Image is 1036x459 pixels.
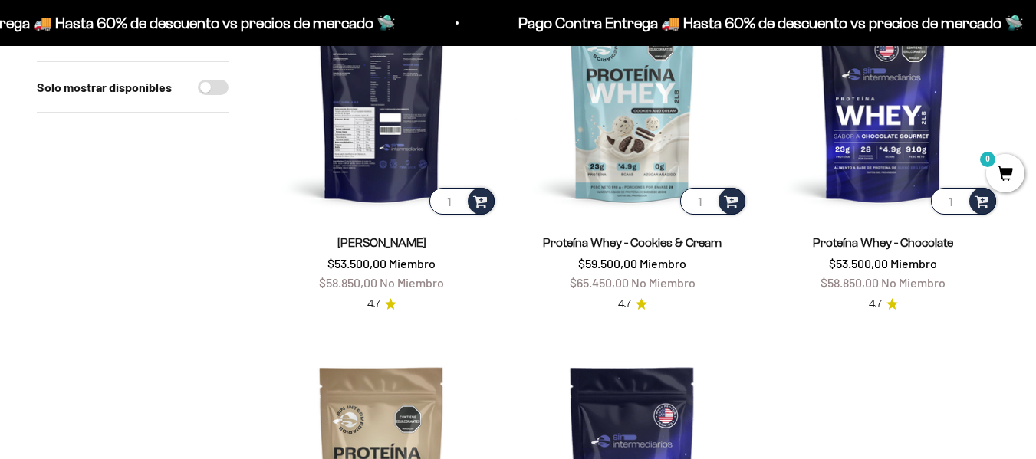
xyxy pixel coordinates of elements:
span: Miembro [640,256,686,270]
a: 4.74.7 de 5.0 estrellas [869,296,898,313]
span: No Miembro [631,275,696,290]
span: No Miembro [380,275,444,290]
span: Miembro [890,256,937,270]
mark: 0 [978,150,997,169]
span: $58.850,00 [821,275,879,290]
a: 4.74.7 de 5.0 estrellas [618,296,647,313]
span: $58.850,00 [319,275,377,290]
span: Miembro [389,256,436,270]
span: 4.7 [367,296,380,313]
span: $65.450,00 [570,275,629,290]
label: Solo mostrar disponibles [37,77,172,97]
a: Proteína Whey - Cookies & Cream [543,236,722,249]
span: 4.7 [618,296,631,313]
a: 0 [986,166,1024,183]
span: $59.500,00 [578,256,637,270]
a: 4.74.7 de 5.0 estrellas [367,296,396,313]
a: Proteína Whey - Chocolate [813,236,953,249]
span: $53.500,00 [829,256,888,270]
a: [PERSON_NAME] [337,236,426,249]
span: 4.7 [869,296,882,313]
p: Pago Contra Entrega 🚚 Hasta 60% de descuento vs precios de mercado 🛸 [518,11,1024,35]
span: $53.500,00 [327,256,386,270]
span: No Miembro [881,275,946,290]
